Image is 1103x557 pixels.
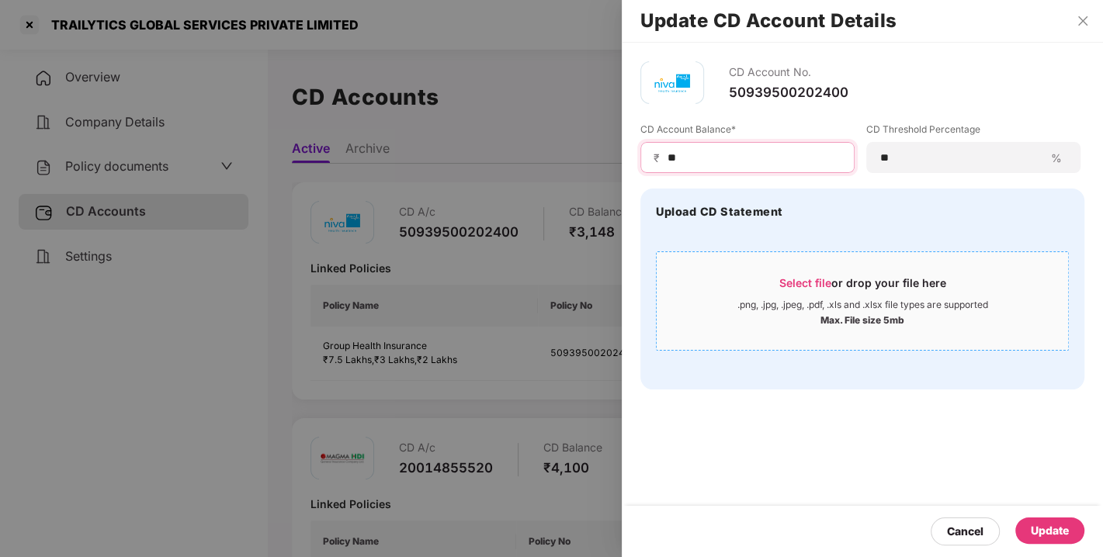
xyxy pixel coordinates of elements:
button: Close [1072,14,1094,28]
h4: Upload CD Statement [656,204,783,220]
span: ₹ [654,150,666,165]
img: mbhicl.png [649,60,695,106]
div: Max. File size 5mb [820,311,904,327]
div: 50939500202400 [729,84,848,101]
span: % [1045,150,1068,165]
label: CD Account Balance* [640,123,855,142]
span: Select fileor drop your file here.png, .jpg, .jpeg, .pdf, .xls and .xlsx file types are supported... [657,264,1068,338]
span: Select file [779,276,831,289]
div: .png, .jpg, .jpeg, .pdf, .xls and .xlsx file types are supported [737,299,988,311]
div: Cancel [947,523,983,540]
div: Update [1031,522,1069,539]
div: or drop your file here [779,275,946,299]
label: CD Threshold Percentage [866,123,1080,142]
h2: Update CD Account Details [640,12,1084,29]
span: close [1077,15,1089,27]
div: CD Account No. [729,61,848,84]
